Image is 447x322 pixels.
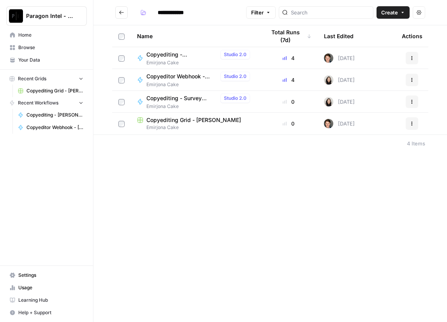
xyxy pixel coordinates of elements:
[146,81,253,88] span: Emirjona Cake
[18,57,83,64] span: Your Data
[6,73,87,85] button: Recent Grids
[266,54,311,62] div: 4
[137,25,253,47] div: Name
[224,95,246,102] span: Studio 2.0
[6,306,87,319] button: Help + Support
[18,99,58,106] span: Recent Workflows
[246,6,276,19] button: Filter
[9,9,23,23] img: Paragon Intel - Copyediting Logo
[224,51,246,58] span: Studio 2.0
[6,269,87,281] a: Settings
[377,6,410,19] button: Create
[266,98,311,106] div: 0
[324,75,333,85] img: t5ef5oef8zpw1w4g2xghobes91mw
[324,75,355,85] div: [DATE]
[18,75,46,82] span: Recent Grids
[146,73,217,80] span: Copyeditor Webhook - [PERSON_NAME]
[224,73,246,80] span: Studio 2.0
[137,94,253,110] a: Copyediting - Survey Questions - [PERSON_NAME]Studio 2.0Emirjona Cake
[18,272,83,279] span: Settings
[6,54,87,66] a: Your Data
[402,25,422,47] div: Actions
[137,116,253,131] a: Copyediting Grid - [PERSON_NAME]Emirjona Cake
[14,109,87,121] a: Copyediting - [PERSON_NAME]
[18,32,83,39] span: Home
[14,121,87,134] a: Copyeditor Webhook - [PERSON_NAME]
[26,87,83,94] span: Copyediting Grid - [PERSON_NAME]
[26,12,73,20] span: Paragon Intel - Copyediting
[324,97,355,106] div: [DATE]
[266,25,311,47] div: Total Runs (7d)
[14,85,87,97] a: Copyediting Grid - [PERSON_NAME]
[6,281,87,294] a: Usage
[324,53,355,63] div: [DATE]
[137,72,253,88] a: Copyeditor Webhook - [PERSON_NAME]Studio 2.0Emirjona Cake
[407,140,425,147] div: 4 Items
[324,25,354,47] div: Last Edited
[146,51,217,58] span: Copyediting - [PERSON_NAME]
[266,120,311,127] div: 0
[266,76,311,84] div: 4
[6,294,87,306] a: Learning Hub
[146,103,253,110] span: Emirjona Cake
[18,284,83,291] span: Usage
[324,97,333,106] img: t5ef5oef8zpw1w4g2xghobes91mw
[6,97,87,109] button: Recent Workflows
[18,297,83,304] span: Learning Hub
[251,9,264,16] span: Filter
[146,116,241,124] span: Copyediting Grid - [PERSON_NAME]
[6,29,87,41] a: Home
[137,124,253,131] span: Emirjona Cake
[324,119,333,128] img: qw00ik6ez51o8uf7vgx83yxyzow9
[324,119,355,128] div: [DATE]
[146,94,217,102] span: Copyediting - Survey Questions - [PERSON_NAME]
[18,44,83,51] span: Browse
[26,124,83,131] span: Copyeditor Webhook - [PERSON_NAME]
[26,111,83,119] span: Copyediting - [PERSON_NAME]
[146,59,253,66] span: Emirjona Cake
[381,9,398,16] span: Create
[6,41,87,54] a: Browse
[18,309,83,316] span: Help + Support
[324,53,333,63] img: qw00ik6ez51o8uf7vgx83yxyzow9
[6,6,87,26] button: Workspace: Paragon Intel - Copyediting
[291,9,370,16] input: Search
[137,50,253,66] a: Copyediting - [PERSON_NAME]Studio 2.0Emirjona Cake
[115,6,128,19] button: Go back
